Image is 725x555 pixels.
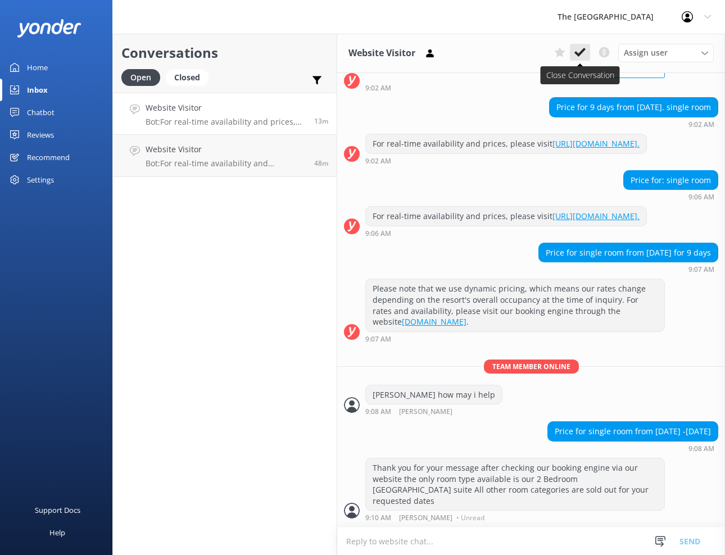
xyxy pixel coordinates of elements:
[399,515,452,521] span: [PERSON_NAME]
[688,266,714,273] strong: 9:07 AM
[688,194,714,201] strong: 9:06 AM
[538,265,718,273] div: Sep 22 2025 11:07am (UTC -10:00) Pacific/Honolulu
[365,230,391,237] strong: 9:06 AM
[365,157,647,165] div: Sep 22 2025 11:02am (UTC -10:00) Pacific/Honolulu
[365,158,391,165] strong: 9:02 AM
[366,134,646,153] div: For real-time availability and prices, please visit
[27,169,54,191] div: Settings
[17,19,81,38] img: yonder-white-logo.png
[166,71,214,83] a: Closed
[552,211,640,221] a: [URL][DOMAIN_NAME].
[549,120,718,128] div: Sep 22 2025 11:02am (UTC -10:00) Pacific/Honolulu
[366,385,502,404] div: [PERSON_NAME] how may i help
[365,408,391,416] strong: 9:08 AM
[365,515,391,521] strong: 9:10 AM
[623,193,718,201] div: Sep 22 2025 11:06am (UTC -10:00) Pacific/Honolulu
[365,335,665,343] div: Sep 22 2025 11:07am (UTC -10:00) Pacific/Honolulu
[27,79,48,101] div: Inbox
[550,98,718,117] div: Price for 9 days from [DATE]. single room
[552,138,640,149] a: [URL][DOMAIN_NAME].
[624,47,668,59] span: Assign user
[365,336,391,343] strong: 9:07 AM
[688,121,714,128] strong: 9:02 AM
[365,84,665,92] div: Sep 22 2025 11:02am (UTC -10:00) Pacific/Honolulu
[366,279,664,331] div: Please note that we use dynamic pricing, which means our rates change depending on the resort's o...
[121,69,160,86] div: Open
[113,93,337,135] a: Website VisitorBot:For real-time availability and prices, please visit [URL][DOMAIN_NAME].13m
[113,135,337,177] a: Website VisitorBot:For real-time availability and accommodation bookings, please visit [URL][DOMA...
[35,499,80,521] div: Support Docs
[146,143,306,156] h4: Website Visitor
[402,316,466,327] a: [DOMAIN_NAME]
[624,171,718,190] div: Price for: single room
[688,445,714,452] strong: 9:08 AM
[121,71,166,83] a: Open
[618,44,714,62] div: Assign User
[166,69,209,86] div: Closed
[548,422,718,441] div: Price for single room from [DATE] -[DATE]
[27,101,55,124] div: Chatbot
[365,407,502,416] div: Sep 22 2025 11:08am (UTC -10:00) Pacific/Honolulu
[348,46,415,61] h3: Website Visitor
[314,116,328,126] span: Sep 22 2025 11:02am (UTC -10:00) Pacific/Honolulu
[484,360,579,374] span: Team member online
[146,117,306,127] p: Bot: For real-time availability and prices, please visit [URL][DOMAIN_NAME].
[146,102,306,114] h4: Website Visitor
[365,229,647,237] div: Sep 22 2025 11:06am (UTC -10:00) Pacific/Honolulu
[539,243,718,262] div: Price for single room from [DATE] for 9 days
[49,521,65,544] div: Help
[365,85,391,92] strong: 9:02 AM
[366,207,646,226] div: For real-time availability and prices, please visit
[365,513,665,521] div: Sep 22 2025 11:10am (UTC -10:00) Pacific/Honolulu
[146,158,306,169] p: Bot: For real-time availability and accommodation bookings, please visit [URL][DOMAIN_NAME].
[366,458,664,510] div: Thank you for your message after checking our booking engine via our website the only room type a...
[456,515,484,521] span: • Unread
[27,56,48,79] div: Home
[314,158,328,168] span: Sep 22 2025 10:27am (UTC -10:00) Pacific/Honolulu
[399,408,452,416] span: [PERSON_NAME]
[121,42,328,63] h2: Conversations
[27,146,70,169] div: Recommend
[547,444,718,452] div: Sep 22 2025 11:08am (UTC -10:00) Pacific/Honolulu
[27,124,54,146] div: Reviews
